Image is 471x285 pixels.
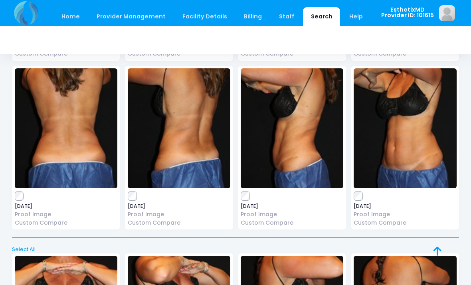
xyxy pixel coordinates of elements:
img: image [15,68,117,188]
a: Proof Image [241,210,343,219]
a: Search [303,7,340,26]
a: Facility Details [175,7,235,26]
span: [DATE] [128,204,230,209]
a: Proof Image [354,210,456,219]
img: image [354,68,456,188]
span: [DATE] [354,204,456,209]
a: Staff [271,7,302,26]
img: image [439,5,455,21]
a: Select All [10,245,462,253]
span: EsthetixMD Provider ID: 101615 [381,7,434,18]
a: Custom Compare [241,219,343,227]
a: Provider Management [89,7,173,26]
a: Help [342,7,371,26]
a: Custom Compare [128,219,230,227]
a: Proof Image [15,210,117,219]
a: Custom Compare [15,219,117,227]
img: image [241,68,343,188]
a: Billing [236,7,270,26]
a: Proof Image [128,210,230,219]
span: [DATE] [15,204,117,209]
span: [DATE] [241,204,343,209]
img: image [128,68,230,188]
a: Home [53,7,87,26]
a: Custom Compare [354,219,456,227]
